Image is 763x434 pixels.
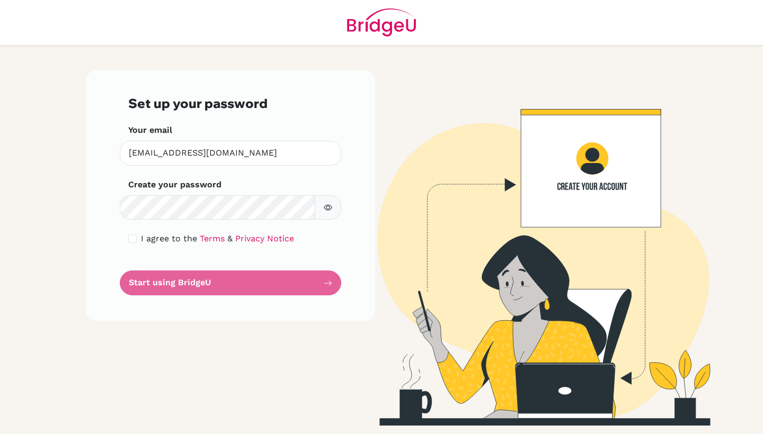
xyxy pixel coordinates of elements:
label: Your email [128,124,172,137]
a: Terms [200,233,225,243]
h3: Set up your password [128,96,333,111]
span: & [227,233,233,243]
a: Privacy Notice [235,233,294,243]
span: I agree to the [141,233,197,243]
label: Create your password [128,178,221,191]
input: Insert your email* [120,141,341,166]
